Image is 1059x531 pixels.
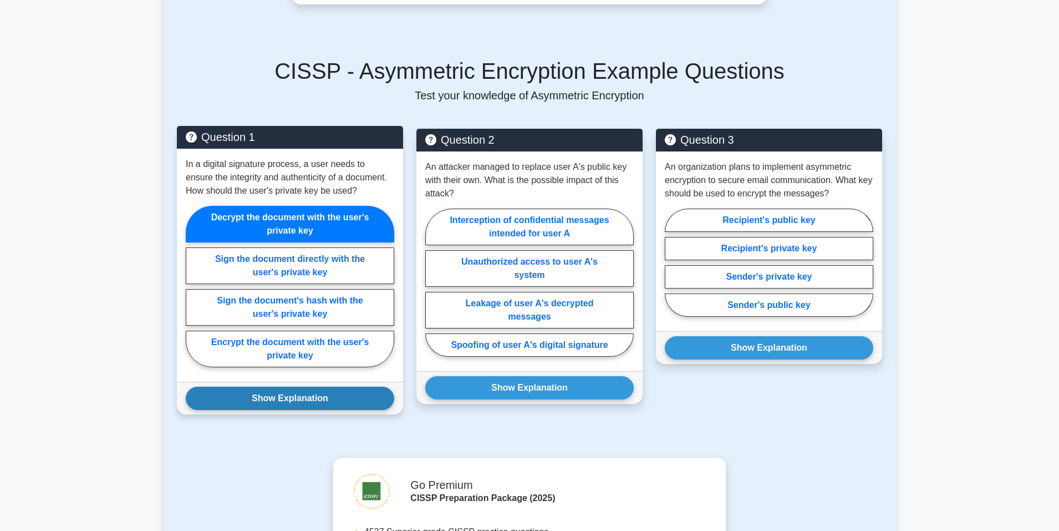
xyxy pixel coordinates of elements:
[425,250,634,287] label: Unauthorized access to user A's system
[665,294,873,317] label: Sender's public key
[177,58,882,84] h5: CISSP - Asymmetric Encryption Example Questions
[665,209,873,232] label: Recipient's public key
[186,331,394,367] label: Encrypt the document with the user's private key
[665,336,873,360] button: Show Explanation
[186,206,394,242] label: Decrypt the document with the user's private key
[186,289,394,326] label: Sign the document's hash with the user's private key
[186,158,394,198] p: In a digital signature process, a user needs to ensure the integrity and authenticity of a docume...
[425,209,634,245] label: Interception of confidential messages intended for user A
[186,247,394,284] label: Sign the document directly with the user's private key
[425,376,634,399] button: Show Explanation
[425,292,634,328] label: Leakage of user A's decrypted messages
[425,133,634,146] h5: Question 2
[186,387,394,410] button: Show Explanation
[425,333,634,357] label: Spoofing of user A's digital signature
[665,265,873,289] label: Sender's private key
[665,160,873,200] p: An organization plans to implement asymmetric encryption to secure email communication. What key ...
[665,133,873,146] h5: Question 3
[665,237,873,260] label: Recipient's private key
[425,160,634,200] p: An attacker managed to replace user A's public key with their own. What is the possible impact of...
[186,130,394,144] h5: Question 1
[177,89,882,102] p: Test your knowledge of Asymmetric Encryption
